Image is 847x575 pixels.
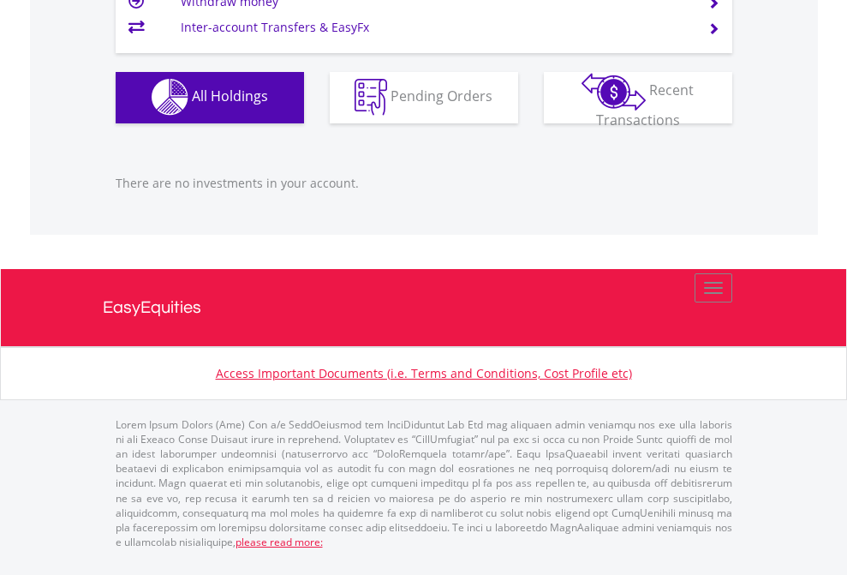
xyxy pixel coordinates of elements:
button: Pending Orders [330,72,518,123]
button: All Holdings [116,72,304,123]
a: Access Important Documents (i.e. Terms and Conditions, Cost Profile etc) [216,365,632,381]
span: Pending Orders [391,87,492,105]
img: holdings-wht.png [152,79,188,116]
td: Inter-account Transfers & EasyFx [181,15,687,40]
span: Recent Transactions [596,81,695,129]
a: please read more: [236,535,323,549]
img: pending_instructions-wht.png [355,79,387,116]
img: transactions-zar-wht.png [582,73,646,111]
p: There are no investments in your account. [116,175,732,192]
button: Recent Transactions [544,72,732,123]
span: All Holdings [192,87,268,105]
a: EasyEquities [103,269,745,346]
p: Lorem Ipsum Dolors (Ame) Con a/e SeddOeiusmod tem InciDiduntut Lab Etd mag aliquaen admin veniamq... [116,417,732,549]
